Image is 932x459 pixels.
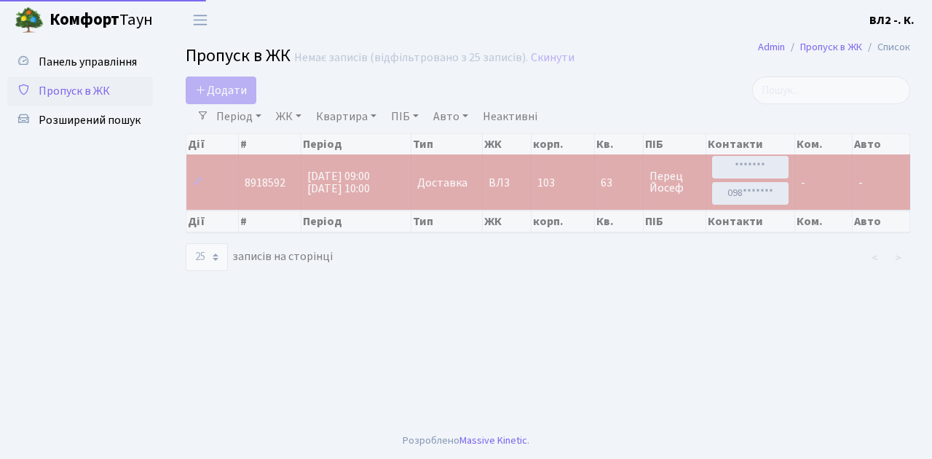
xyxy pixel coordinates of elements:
[483,211,532,232] th: ЖК
[411,134,482,154] th: Тип
[50,8,153,33] span: Таун
[427,104,474,129] a: Авто
[795,211,853,232] th: Ком.
[301,134,411,154] th: Період
[186,76,256,104] a: Додати
[869,12,915,28] b: ВЛ2 -. К.
[182,8,218,32] button: Переключити навігацію
[195,82,247,98] span: Додати
[15,6,44,35] img: logo.png
[417,177,467,189] span: Доставка
[403,433,529,449] div: Розроблено .
[186,134,239,154] th: Дії
[644,211,706,232] th: ПІБ
[459,433,527,448] a: Massive Kinetic
[186,243,228,271] select: записів на сторінці
[7,47,153,76] a: Панель управління
[310,104,382,129] a: Квартира
[752,76,910,104] input: Пошук...
[595,134,644,154] th: Кв.
[483,134,532,154] th: ЖК
[853,134,910,154] th: Авто
[385,104,424,129] a: ПІБ
[7,76,153,106] a: Пропуск в ЖК
[736,32,932,63] nav: breadcrumb
[186,211,239,232] th: Дії
[411,211,482,232] th: Тип
[758,39,785,55] a: Admin
[869,12,915,29] a: ВЛ2 -. К.
[270,104,307,129] a: ЖК
[307,168,370,197] span: [DATE] 09:00 [DATE] 10:00
[532,134,595,154] th: корп.
[39,54,137,70] span: Панель управління
[858,175,863,191] span: -
[239,211,301,232] th: #
[644,134,706,154] th: ПІБ
[706,134,795,154] th: Контакти
[239,134,301,154] th: #
[294,51,528,65] div: Немає записів (відфільтровано з 25 записів).
[800,39,862,55] a: Пропуск в ЖК
[245,175,285,191] span: 8918592
[531,51,574,65] a: Скинути
[853,211,910,232] th: Авто
[301,211,411,232] th: Період
[862,39,910,55] li: Список
[595,211,644,232] th: Кв.
[601,177,637,189] span: 63
[186,243,333,271] label: записів на сторінці
[489,177,525,189] span: ВЛ3
[537,175,555,191] span: 103
[801,175,805,191] span: -
[39,112,141,128] span: Розширений пошук
[50,8,119,31] b: Комфорт
[649,170,700,194] span: Перец Йосеф
[186,43,291,68] span: Пропуск в ЖК
[39,83,110,99] span: Пропуск в ЖК
[477,104,543,129] a: Неактивні
[210,104,267,129] a: Період
[795,134,853,154] th: Ком.
[706,211,795,232] th: Контакти
[532,211,595,232] th: корп.
[7,106,153,135] a: Розширений пошук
